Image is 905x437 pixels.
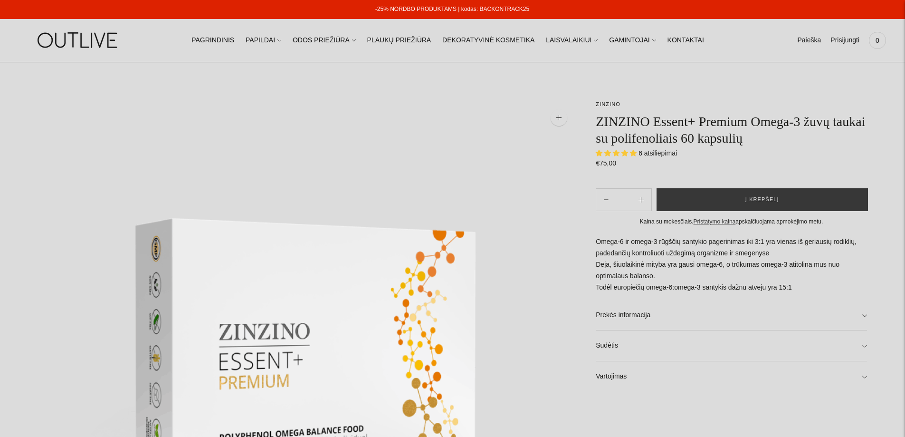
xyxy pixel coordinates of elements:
a: Prekės informacija [596,300,867,330]
a: KONTAKTAI [667,30,704,51]
a: PAPILDAI [246,30,281,51]
a: DEKORATYVINĖ KOSMETIKA [442,30,534,51]
div: Kaina su mokesčiais. apskaičiuojama apmokėjimo metu. [596,217,867,227]
a: PLAUKŲ PRIEŽIŪRA [367,30,431,51]
a: Vartojimas [596,361,867,392]
a: Prisijungti [830,30,859,51]
span: 5.00 stars [596,149,638,157]
a: Paieška [797,30,821,51]
span: €75,00 [596,159,616,167]
img: OUTLIVE [19,24,138,57]
button: Add product quantity [596,188,616,211]
a: Pristatymo kaina [694,218,736,225]
a: PAGRINDINIS [191,30,234,51]
input: Product quantity [616,193,630,207]
a: ZINZINO [596,101,620,107]
button: Į krepšelį [657,188,868,211]
a: GAMINTOJAI [609,30,656,51]
a: Sudėtis [596,330,867,361]
h1: ZINZINO Essent+ Premium Omega-3 žuvų taukai su polifenoliais 60 kapsulių [596,113,867,146]
span: Į krepšelį [745,195,779,204]
a: ODOS PRIEŽIŪRA [293,30,356,51]
p: Omega-6 ir omega-3 rūgščių santykio pagerinimas iki 3:1 yra vienas iš geriausių rodiklių, padedan... [596,236,867,293]
span: 0 [871,34,884,47]
a: LAISVALAIKIUI [546,30,598,51]
button: Subtract product quantity [631,188,651,211]
a: 0 [869,30,886,51]
span: 6 atsiliepimai [638,149,677,157]
a: -25% NORDBO PRODUKTAMS | kodas: BACKONTRACK25 [375,6,529,12]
